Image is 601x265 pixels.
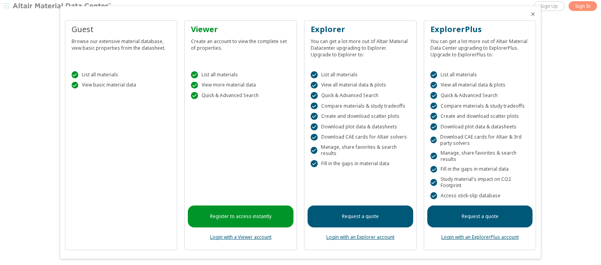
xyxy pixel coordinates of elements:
[430,134,530,146] div: Download CAE cards for Altair & 3rd party solvers
[191,71,198,78] div: 
[430,113,437,120] div: 
[210,234,272,240] a: Login with a Viewer account
[430,153,437,160] div: 
[311,103,318,110] div: 
[530,11,536,17] button: Close
[430,113,530,120] div: Create and download scatter plots
[430,166,437,173] div: 
[326,234,394,240] a: Login with an Explorer account
[72,82,171,89] div: View basic material data
[191,92,290,99] div: Quick & Advanced Search
[191,35,290,51] div: Create an account to view the complete set of properties.
[311,82,410,89] div: View all material data & plots
[430,82,437,89] div: 
[311,35,410,58] div: You can get a lot more out of Altair Material Datacenter upgrading to Explorer. Upgrade to Explor...
[72,71,79,78] div: 
[72,71,171,78] div: List all materials
[430,103,437,110] div: 
[311,160,410,167] div: Fill in the gaps in material data
[311,134,318,141] div: 
[430,176,530,189] div: Study material's impact on CO2 Footprint
[430,123,530,130] div: Download plot data & datasheets
[191,24,290,35] div: Viewer
[191,82,198,89] div: 
[430,192,530,199] div: Access stick-slip database
[311,123,410,130] div: Download plot data & datasheets
[311,92,410,99] div: Quick & Advanced Search
[311,82,318,89] div: 
[191,71,290,78] div: List all materials
[191,82,290,89] div: View more material data
[311,71,318,78] div: 
[72,82,79,89] div: 
[430,150,530,162] div: Manage, share favorites & search results
[311,113,410,120] div: Create and download scatter plots
[311,147,317,154] div: 
[311,103,410,110] div: Compare materials & study tradeoffs
[430,71,530,78] div: List all materials
[430,82,530,89] div: View all material data & plots
[430,123,437,130] div: 
[311,134,410,141] div: Download CAE cards for Altair solvers
[188,206,293,227] a: Register to access instantly
[430,103,530,110] div: Compare materials & study tradeoffs
[430,35,530,58] div: You can get a lot more out of Altair Material Data Center upgrading to ExplorerPlus. Upgrade to E...
[311,24,410,35] div: Explorer
[430,179,437,186] div: 
[427,206,533,227] a: Request a quote
[72,35,171,51] div: Browse our extensive material database, view basic properties from the datasheet.
[311,71,410,78] div: List all materials
[72,24,171,35] div: Guest
[191,92,198,99] div: 
[430,92,437,99] div: 
[311,92,318,99] div: 
[311,123,318,130] div: 
[430,71,437,78] div: 
[430,192,437,199] div: 
[311,160,318,167] div: 
[430,166,530,173] div: Fill in the gaps in material data
[441,234,519,240] a: Login with an ExplorerPlus account
[308,206,413,227] a: Request a quote
[311,113,318,120] div: 
[430,137,437,144] div: 
[430,24,530,35] div: ExplorerPlus
[430,92,530,99] div: Quick & Advanced Search
[311,144,410,157] div: Manage, share favorites & search results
